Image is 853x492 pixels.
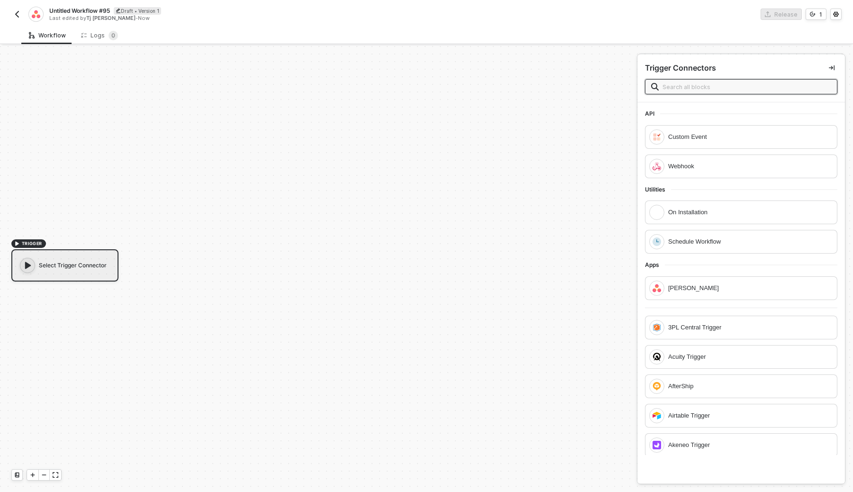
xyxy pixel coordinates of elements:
[653,162,661,171] img: integration-icon
[668,161,822,172] div: Webhook
[13,10,21,18] img: back
[653,284,661,292] img: integration-icon
[668,440,822,450] div: Akeneo Trigger
[116,8,121,13] span: icon-edit
[653,441,661,449] img: integration-icon
[826,134,833,141] img: drag
[826,324,833,332] img: drag
[761,9,802,20] button: Release
[668,410,822,421] div: Airtable Trigger
[826,209,833,217] img: drag
[645,63,716,73] div: Trigger Connectors
[662,82,831,92] input: Search all blocks
[668,207,822,218] div: On Installation
[833,11,839,17] span: icon-settings
[826,163,833,171] img: drag
[653,237,661,246] img: integration-icon
[23,261,33,270] span: icon-play
[49,15,426,22] div: Last edited by - Now
[668,352,822,362] div: Acuity Trigger
[668,322,822,333] div: 3PL Central Trigger
[810,11,816,17] span: icon-versioning
[41,472,47,478] span: icon-minus
[653,208,661,217] img: integration-icon
[32,10,40,18] img: integration-icon
[81,31,118,40] div: Logs
[668,381,822,392] div: AfterShip
[826,285,833,292] img: drag
[53,472,58,478] span: icon-expand
[826,442,833,449] img: drag
[829,65,835,71] span: icon-collapse-right
[645,186,671,193] span: Utilities
[806,9,826,20] button: 1
[826,383,833,391] img: drag
[668,283,822,293] div: [PERSON_NAME]
[668,237,822,247] div: Schedule Workflow
[653,323,661,332] img: integration-icon
[653,353,661,361] img: integration-icon
[668,132,822,142] div: Custom Event
[645,261,665,269] span: Apps
[109,31,118,40] sup: 0
[29,32,66,39] div: Workflow
[653,411,661,420] img: integration-icon
[30,472,36,478] span: icon-play
[645,110,660,118] span: API
[11,9,23,20] button: back
[826,238,833,246] img: drag
[651,83,659,91] img: search
[826,354,833,361] img: drag
[86,15,136,21] span: Tj [PERSON_NAME]
[653,133,661,141] img: integration-icon
[11,249,118,282] div: Select Trigger Connector
[114,7,161,15] div: Draft • Version 1
[653,382,661,391] img: integration-icon
[22,240,42,247] span: TRIGGER
[49,7,110,15] span: Untitled Workflow #95
[14,241,20,246] span: icon-play
[826,412,833,420] img: drag
[819,10,822,18] div: 1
